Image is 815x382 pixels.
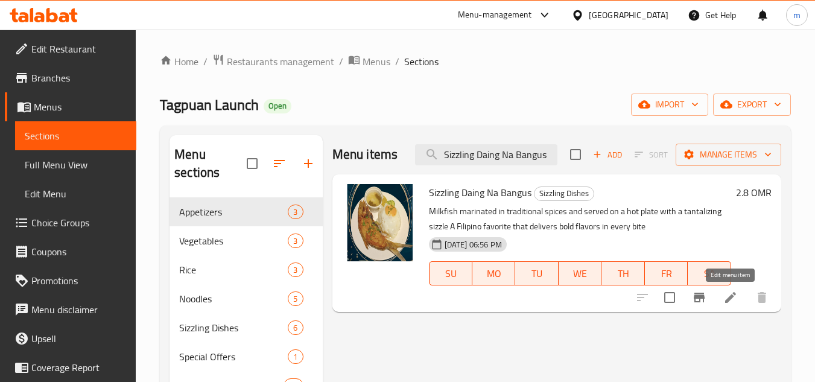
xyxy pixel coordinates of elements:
[342,184,419,261] img: Sizzling Daing Na Bangus
[31,360,127,375] span: Coverage Report
[723,97,781,112] span: export
[288,264,302,276] span: 3
[589,8,668,22] div: [GEOGRAPHIC_DATA]
[179,263,288,277] span: Rice
[5,92,136,121] a: Menus
[5,266,136,295] a: Promotions
[31,331,127,346] span: Upsell
[160,54,791,69] nav: breadcrumb
[5,63,136,92] a: Branches
[179,234,288,248] span: Vegetables
[458,8,532,22] div: Menu-management
[170,255,322,284] div: Rice3
[288,291,303,306] div: items
[179,349,288,364] span: Special Offers
[31,71,127,85] span: Branches
[227,54,334,69] span: Restaurants management
[25,158,127,172] span: Full Menu View
[650,265,683,282] span: FR
[520,265,554,282] span: TU
[563,142,588,167] span: Select section
[170,313,322,342] div: Sizzling Dishes6
[203,54,208,69] li: /
[31,273,127,288] span: Promotions
[179,291,288,306] span: Noodles
[288,263,303,277] div: items
[294,149,323,178] button: Add section
[685,283,714,312] button: Branch-specific-item
[264,101,291,111] span: Open
[5,353,136,382] a: Coverage Report
[264,99,291,113] div: Open
[693,265,726,282] span: SA
[5,34,136,63] a: Edit Restaurant
[563,265,597,282] span: WE
[34,100,127,114] span: Menus
[288,234,303,248] div: items
[627,145,676,164] span: Select section first
[5,295,136,324] a: Menu disclaimer
[793,8,801,22] span: m
[631,94,708,116] button: import
[685,147,772,162] span: Manage items
[170,284,322,313] div: Noodles5
[170,226,322,255] div: Vegetables3
[15,150,136,179] a: Full Menu View
[641,97,699,112] span: import
[288,205,303,219] div: items
[363,54,390,69] span: Menus
[676,144,781,166] button: Manage items
[5,324,136,353] a: Upsell
[25,186,127,201] span: Edit Menu
[212,54,334,69] a: Restaurants management
[15,121,136,150] a: Sections
[515,261,559,285] button: TU
[160,91,259,118] span: Tagpuan Launch
[534,186,594,201] div: Sizzling Dishes
[288,206,302,218] span: 3
[31,42,127,56] span: Edit Restaurant
[179,205,288,219] span: Appetizers
[288,322,302,334] span: 6
[606,265,640,282] span: TH
[713,94,791,116] button: export
[747,283,776,312] button: delete
[601,261,645,285] button: TH
[288,235,302,247] span: 3
[288,293,302,305] span: 5
[288,351,302,363] span: 1
[429,261,472,285] button: SU
[5,208,136,237] a: Choice Groups
[31,244,127,259] span: Coupons
[339,54,343,69] li: /
[5,237,136,266] a: Coupons
[170,197,322,226] div: Appetizers3
[395,54,399,69] li: /
[348,54,390,69] a: Menus
[174,145,246,182] h2: Menu sections
[288,349,303,364] div: items
[404,54,439,69] span: Sections
[170,342,322,371] div: Special Offers1
[588,145,627,164] span: Add item
[288,320,303,335] div: items
[332,145,398,164] h2: Menu items
[239,151,265,176] span: Select all sections
[591,148,624,162] span: Add
[657,285,682,310] span: Select to update
[265,149,294,178] span: Sort sections
[736,184,772,201] h6: 2.8 OMR
[472,261,516,285] button: MO
[31,302,127,317] span: Menu disclaimer
[688,261,731,285] button: SA
[415,144,557,165] input: search
[31,215,127,230] span: Choice Groups
[429,183,531,202] span: Sizzling Daing Na Bangus
[534,186,594,200] span: Sizzling Dishes
[179,320,288,335] span: Sizzling Dishes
